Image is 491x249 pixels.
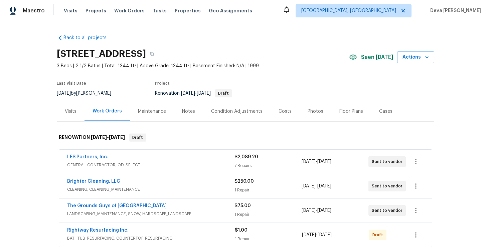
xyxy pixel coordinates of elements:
[67,155,108,159] a: LFS Partners, Inc.
[57,91,71,96] span: [DATE]
[302,159,316,164] span: [DATE]
[372,158,405,165] span: Sent to vendor
[302,208,316,213] span: [DATE]
[372,207,405,214] span: Sent to vendor
[146,48,158,60] button: Copy Address
[57,127,434,148] div: RENOVATION [DATE]-[DATE]Draft
[234,155,258,159] span: $2,089.20
[234,211,301,218] div: 1 Repair
[153,8,167,13] span: Tasks
[197,91,211,96] span: [DATE]
[317,159,331,164] span: [DATE]
[317,208,331,213] span: [DATE]
[67,211,234,217] span: LANDSCAPING_MAINTENANCE, SNOW, HARDSCAPE_LANDSCAPE
[308,108,323,115] div: Photos
[234,187,301,193] div: 1 Repair
[318,233,332,237] span: [DATE]
[339,108,363,115] div: Floor Plans
[155,81,170,85] span: Project
[93,108,122,114] div: Work Orders
[67,186,234,193] span: CLEANING, CLEANING_MAINTENANCE
[379,108,392,115] div: Cases
[57,34,121,41] a: Back to all projects
[235,236,302,242] div: 1 Repair
[372,232,386,238] span: Draft
[114,7,145,14] span: Work Orders
[182,108,195,115] div: Notes
[234,162,301,169] div: 7 Repairs
[109,135,125,140] span: [DATE]
[279,108,292,115] div: Costs
[209,7,252,14] span: Geo Assignments
[397,51,434,64] button: Actions
[175,7,201,14] span: Properties
[234,179,254,184] span: $250.00
[57,81,86,85] span: Last Visit Date
[91,135,125,140] span: -
[57,51,146,57] h2: [STREET_ADDRESS]
[138,108,166,115] div: Maintenance
[302,183,331,189] span: -
[211,108,263,115] div: Condition Adjustments
[181,91,211,96] span: -
[215,91,231,95] span: Draft
[67,203,167,208] a: The Grounds Guys of [GEOGRAPHIC_DATA]
[301,7,396,14] span: [GEOGRAPHIC_DATA], [GEOGRAPHIC_DATA]
[155,91,232,96] span: Renovation
[181,91,195,96] span: [DATE]
[64,7,77,14] span: Visits
[302,232,332,238] span: -
[130,134,146,141] span: Draft
[302,184,316,188] span: [DATE]
[67,162,234,168] span: GENERAL_CONTRACTOR, OD_SELECT
[67,179,120,184] a: Brighter Cleaning, LLC
[91,135,107,140] span: [DATE]
[302,233,316,237] span: [DATE]
[234,203,251,208] span: $75.00
[86,7,106,14] span: Projects
[23,7,45,14] span: Maestro
[67,235,235,242] span: BATHTUB_RESURFACING, COUNTERTOP_RESURFACING
[57,89,119,97] div: by [PERSON_NAME]
[317,184,331,188] span: [DATE]
[372,183,405,189] span: Sent to vendor
[428,7,481,14] span: Deva [PERSON_NAME]
[302,207,331,214] span: -
[302,158,331,165] span: -
[235,228,248,233] span: $1.00
[59,134,125,142] h6: RENOVATION
[57,63,349,69] span: 3 Beds | 2 1/2 Baths | Total: 1344 ft² | Above Grade: 1344 ft² | Basement Finished: N/A | 1999
[67,228,129,233] a: Rightway Resurfacing Inc.
[65,108,76,115] div: Visits
[402,53,429,62] span: Actions
[361,54,393,61] span: Seen [DATE]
